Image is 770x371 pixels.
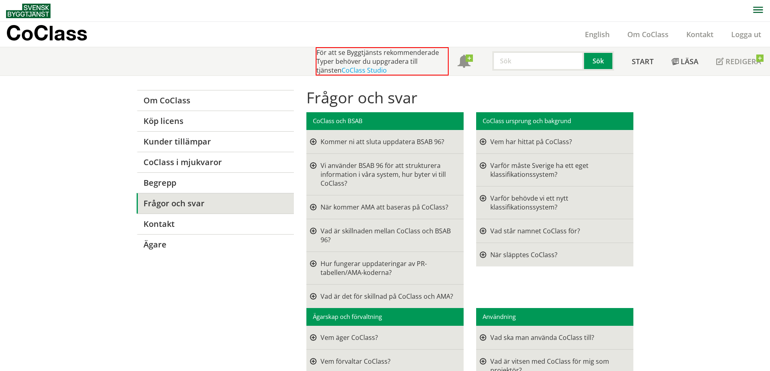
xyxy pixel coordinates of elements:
[623,47,662,75] a: Start
[316,47,449,75] div: För att se Byggtjänsts rekommenderade Typer behöver du uppgradera till tjänsten
[137,90,294,111] a: Om CoClass
[6,28,87,38] p: CoClass
[321,292,455,301] div: Vad är det för skillnad på CoClass och AMA?
[632,57,654,66] span: Start
[490,161,625,179] div: Varför måste Sverige ha ett eget klassifikationssystem?
[458,56,470,69] span: Notifikationer
[137,111,294,131] a: Köp licens
[584,51,614,71] button: Sök
[6,22,105,47] a: CoClass
[677,29,722,39] a: Kontakt
[576,29,618,39] a: English
[662,47,707,75] a: Läsa
[137,234,294,255] a: Ägare
[726,57,761,66] span: Redigera
[6,4,51,18] img: Svensk Byggtjänst
[321,259,455,277] div: Hur fungerar uppdateringar av PR-tabellen/AMA-koderna?
[137,193,294,214] a: Frågor och svar
[618,29,677,39] a: Om CoClass
[321,333,455,342] div: Vem äger CoClass?
[137,214,294,234] a: Kontakt
[321,161,455,188] div: Vi använder BSAB 96 för att strukturera information i våra system, hur byter vi till CoClass?
[490,137,625,146] div: Vem har hittat på CoClass?
[490,333,625,342] div: Vad ska man använda CoClass till?
[490,226,625,235] div: Vad står namnet CoClass för?
[476,112,633,130] div: CoClass ursprung och bakgrund
[306,112,464,130] div: CoClass och BSAB
[490,250,625,259] div: När släpptes CoClass?
[137,152,294,172] a: CoClass i mjukvaror
[306,88,633,106] h1: Frågor och svar
[490,194,625,212] div: Varför behövde vi ett nytt klassifikationssystem?
[321,226,455,244] div: Vad är skillnaden mellan CoClass och BSAB 96?
[722,29,770,39] a: Logga ut
[321,203,455,212] div: När kommer AMA att baseras på CoClass?
[321,357,455,366] div: Vem förvaltar CoClass?
[137,172,294,193] a: Begrepp
[476,308,633,326] div: Användning
[342,66,387,75] a: CoClass Studio
[492,51,584,71] input: Sök
[306,308,464,326] div: Ägarskap och förvaltning
[681,57,698,66] span: Läsa
[321,137,455,146] div: Kommer ni att sluta uppdatera BSAB 96?
[137,131,294,152] a: Kunder tillämpar
[707,47,770,75] a: Redigera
